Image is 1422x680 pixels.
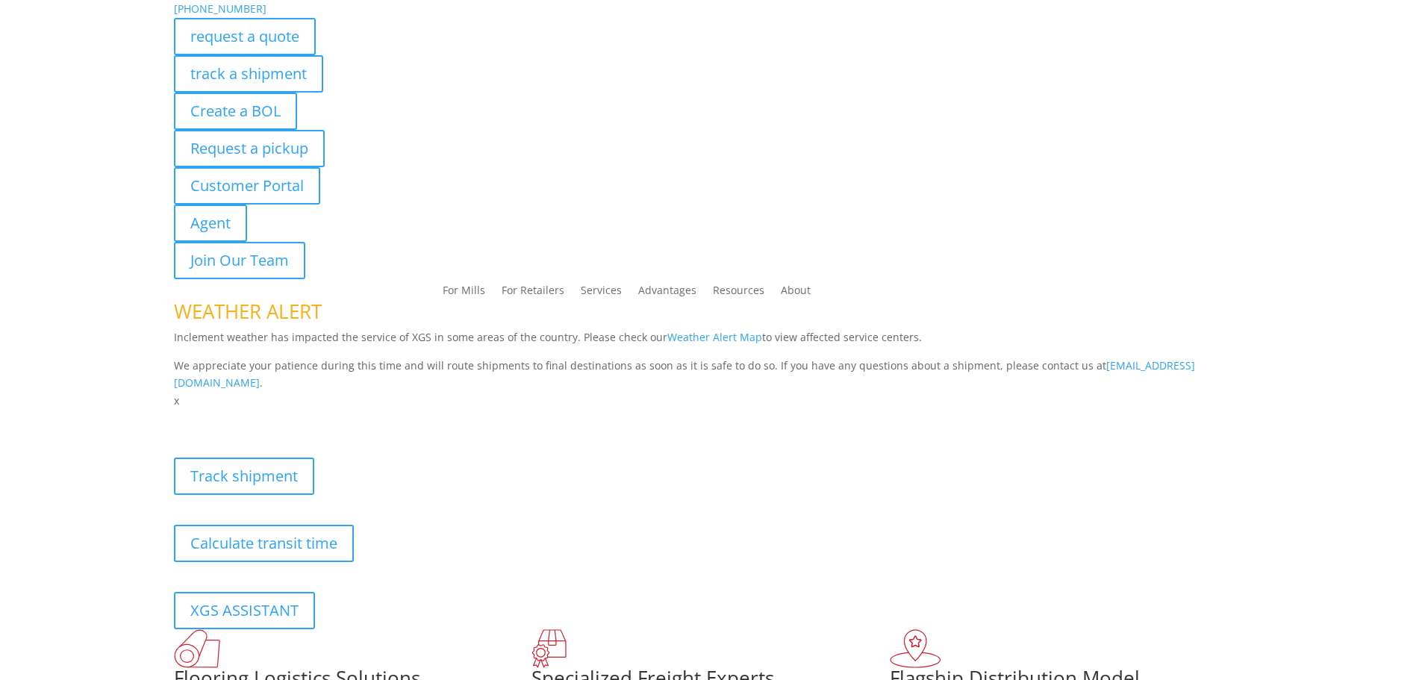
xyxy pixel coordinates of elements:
a: Track shipment [174,458,314,495]
img: xgs-icon-total-supply-chain-intelligence-red [174,629,220,668]
p: We appreciate your patience during this time and will route shipments to final destinations as so... [174,357,1249,393]
a: Agent [174,205,247,242]
a: For Mills [443,285,485,302]
a: Join Our Team [174,242,305,279]
a: Create a BOL [174,93,297,130]
a: Advantages [638,285,696,302]
img: xgs-icon-flagship-distribution-model-red [890,629,941,668]
a: For Retailers [502,285,564,302]
a: Resources [713,285,764,302]
a: Services [581,285,622,302]
p: Inclement weather has impacted the service of XGS in some areas of the country. Please check our ... [174,328,1249,357]
a: [PHONE_NUMBER] [174,1,266,16]
a: XGS ASSISTANT [174,592,315,629]
p: x [174,392,1249,410]
a: Request a pickup [174,130,325,167]
span: WEATHER ALERT [174,298,322,325]
a: Customer Portal [174,167,320,205]
a: Calculate transit time [174,525,354,562]
a: About [781,285,811,302]
img: xgs-icon-focused-on-flooring-red [531,629,567,668]
a: request a quote [174,18,316,55]
a: Weather Alert Map [667,330,762,344]
a: track a shipment [174,55,323,93]
b: Visibility, transparency, and control for your entire supply chain. [174,412,507,426]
